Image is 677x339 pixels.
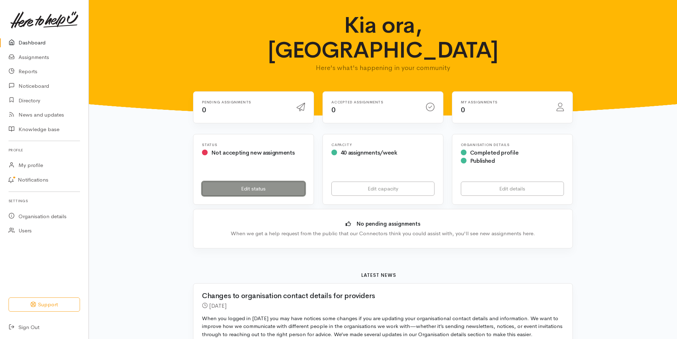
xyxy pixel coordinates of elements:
h6: My assignments [461,100,548,104]
a: Edit status [202,182,305,196]
h6: Pending assignments [202,100,288,104]
h2: Changes to organisation contact details for providers [202,292,555,300]
a: Edit details [461,182,564,196]
h6: Accepted assignments [331,100,417,104]
span: 0 [202,106,206,114]
span: 0 [331,106,336,114]
div: When we get a help request from the public that our Connectors think you could assist with, you'l... [204,230,562,238]
h1: Kia ora, [GEOGRAPHIC_DATA] [245,13,522,63]
time: [DATE] [209,302,226,310]
span: 40 assignments/week [341,149,397,156]
p: Here's what's happening in your community [245,63,522,73]
h6: Capacity [331,143,435,147]
span: Not accepting new assignments [211,149,295,156]
button: Support [9,297,80,312]
p: When you logged in [DATE] you may have notices some changes if you are updating your organisation... [202,314,564,339]
a: Edit capacity [331,182,435,196]
h6: Status [202,143,305,147]
span: 0 [461,106,465,114]
b: No pending assignments [357,220,420,227]
h6: Settings [9,196,80,206]
span: Completed profile [470,149,519,156]
h6: Profile [9,145,80,155]
b: Latest news [361,272,396,278]
span: Published [470,157,495,165]
h6: Organisation Details [461,143,564,147]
